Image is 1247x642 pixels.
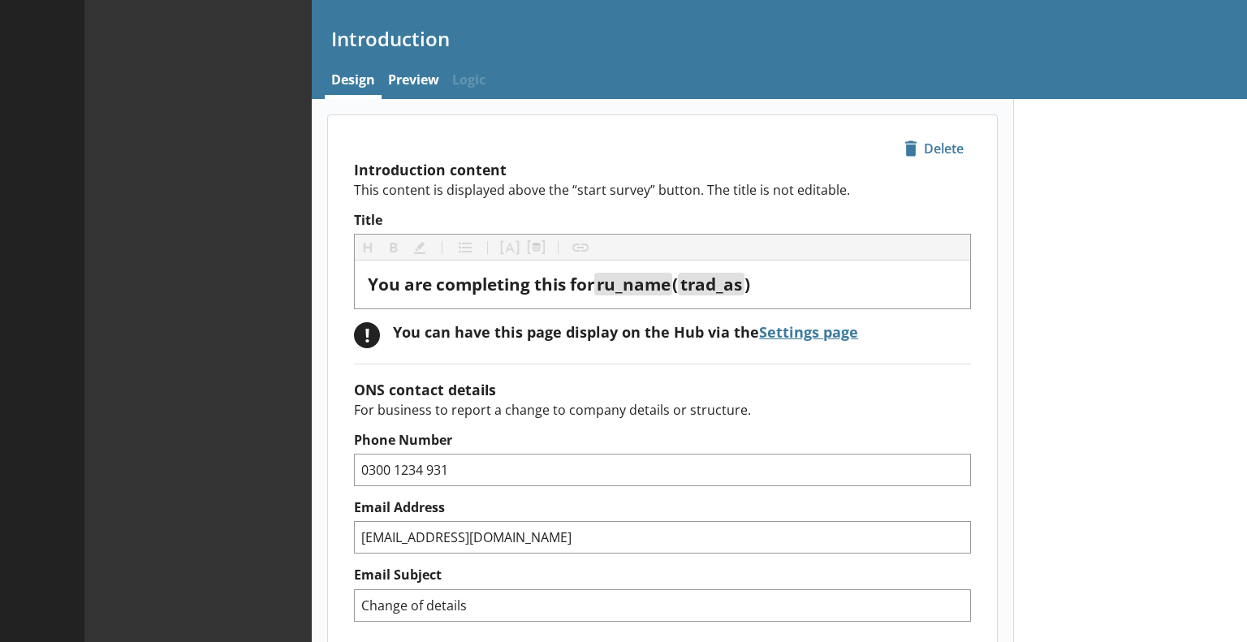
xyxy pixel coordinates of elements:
label: Title [354,212,971,229]
a: Design [325,64,382,99]
span: You are completing this for [368,273,594,295]
div: Title [368,274,957,295]
label: Email Subject [354,567,971,584]
h1: Introduction [331,26,1228,51]
span: ) [744,273,750,295]
span: Delete [898,136,970,162]
div: You can have this page display on the Hub via the [393,322,858,342]
span: ( [672,273,678,295]
span: ru_name [597,273,671,295]
p: This content is displayed above the “start survey” button. The title is not editable. [354,181,971,199]
label: Email Address [354,499,971,516]
button: Delete [897,135,971,162]
h2: ONS contact details [354,380,971,399]
p: For business to report a change to company details or structure. [354,401,971,419]
a: Settings page [759,322,858,342]
h2: Introduction content [354,160,971,179]
label: Phone Number [354,432,971,449]
span: trad_as [680,273,742,295]
div: ! [354,322,380,348]
span: Logic [446,64,492,99]
a: Preview [382,64,446,99]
